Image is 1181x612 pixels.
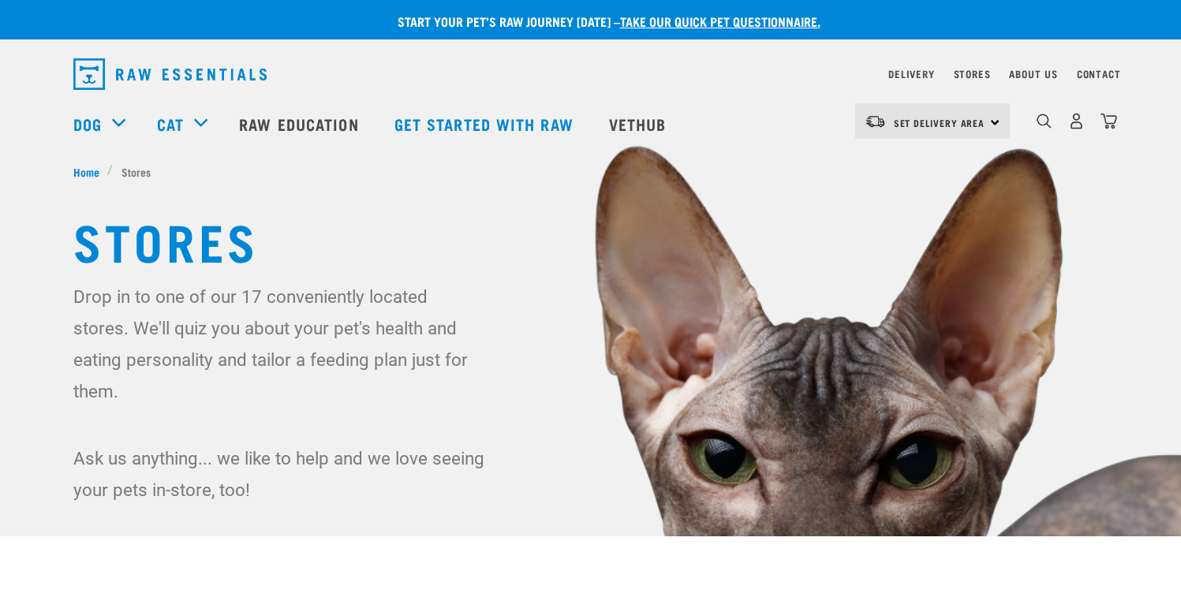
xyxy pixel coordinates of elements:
img: home-icon@2x.png [1101,113,1117,129]
a: take our quick pet questionnaire. [620,17,820,24]
a: Get started with Raw [379,92,593,155]
a: Vethub [593,92,686,155]
h1: Stores [73,211,1108,268]
img: Raw Essentials Logo [73,58,267,90]
span: Home [73,163,99,180]
a: Raw Education [223,92,378,155]
a: About Us [1009,71,1057,76]
a: Delivery [888,71,934,76]
a: Stores [954,71,991,76]
img: user.png [1068,113,1085,129]
img: home-icon-1@2x.png [1037,114,1052,129]
nav: dropdown navigation [61,52,1121,96]
p: Ask us anything... we like to help and we love seeing your pets in-store, too! [73,442,488,506]
p: Drop in to one of our 17 conveniently located stores. We'll quiz you about your pet's health and ... [73,281,488,407]
nav: breadcrumbs [73,163,1108,180]
a: Dog [73,112,102,136]
span: Set Delivery Area [894,120,985,125]
img: van-moving.png [865,114,886,129]
a: Contact [1077,71,1121,76]
a: Home [73,163,108,180]
a: Cat [157,112,184,136]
